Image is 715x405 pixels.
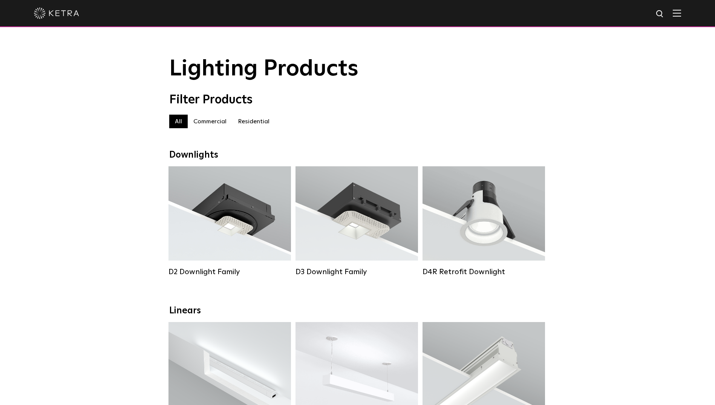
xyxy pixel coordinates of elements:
[655,9,665,19] img: search icon
[169,305,546,316] div: Linears
[188,115,232,128] label: Commercial
[168,166,291,280] a: D2 Downlight Family Lumen Output:1200Colors:White / Black / Gloss Black / Silver / Bronze / Silve...
[169,150,546,161] div: Downlights
[169,58,358,80] span: Lighting Products
[423,267,545,276] div: D4R Retrofit Downlight
[169,93,546,107] div: Filter Products
[168,267,291,276] div: D2 Downlight Family
[423,166,545,280] a: D4R Retrofit Downlight Lumen Output:800Colors:White / BlackBeam Angles:15° / 25° / 40° / 60°Watta...
[232,115,275,128] label: Residential
[295,267,418,276] div: D3 Downlight Family
[169,115,188,128] label: All
[34,8,79,19] img: ketra-logo-2019-white
[295,166,418,280] a: D3 Downlight Family Lumen Output:700 / 900 / 1100Colors:White / Black / Silver / Bronze / Paintab...
[673,9,681,17] img: Hamburger%20Nav.svg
